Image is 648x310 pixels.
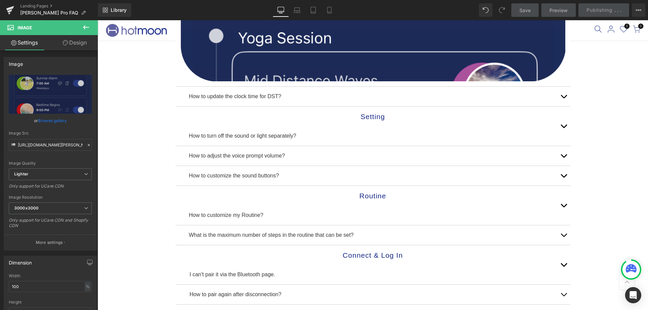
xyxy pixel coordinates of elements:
button: Redo [495,3,509,17]
button: More [632,3,645,17]
span: [PERSON_NAME] Pro FAQ [20,10,78,16]
p: How to adjust the voice prompt volume? [91,131,459,140]
a: New Library [98,3,131,17]
div: Image Quality [9,161,92,166]
div: or [9,117,92,124]
p: How to pair again after disconnection? [92,270,459,279]
div: Image Resolution [9,195,92,200]
p: How to turn off the sound or light separately? [91,111,459,120]
b: Lighter [14,171,28,176]
span: Preview [549,7,568,14]
input: Link [9,139,92,151]
input: auto [9,281,92,292]
p: What is the maximum number of steps in the routine that can be set? [91,210,459,220]
h1: Connect & Log In [91,230,459,240]
a: Preview [541,3,576,17]
b: 3000x3000 [14,205,38,210]
div: Height [9,300,92,305]
p: Can I share my [PERSON_NAME] Pro with multiple users? [91,289,459,299]
span: Save [519,7,531,14]
h1: Routine [91,171,459,181]
button: More settings [4,234,97,250]
div: % [85,282,91,291]
p: More settings [36,239,63,246]
a: Laptop [289,3,305,17]
div: Width [9,274,92,278]
p: How to customize my Routine? [91,190,459,200]
span: Image [18,25,32,30]
a: Browse gallery [38,115,67,126]
p: I can't pair it via the Bluetooth page. [92,250,459,259]
button: Undo [479,3,492,17]
p: How to update the clock time for DST? [91,72,459,81]
div: Image Src [9,131,92,136]
p: How to customize the sound buttons? [91,151,459,160]
a: Mobile [321,3,337,17]
div: Only support for UCare CDN [9,184,92,193]
div: Image [9,57,23,67]
span: Library [111,7,127,13]
a: Tablet [305,3,321,17]
a: Desktop [273,3,289,17]
div: Only support for UCare CDN and Shopify CDN [9,218,92,233]
div: Open Intercom Messenger [625,287,641,303]
h1: Setting [91,91,459,102]
div: Dimension [9,256,32,265]
a: Landing Pages [20,3,98,9]
a: Design [50,35,99,50]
